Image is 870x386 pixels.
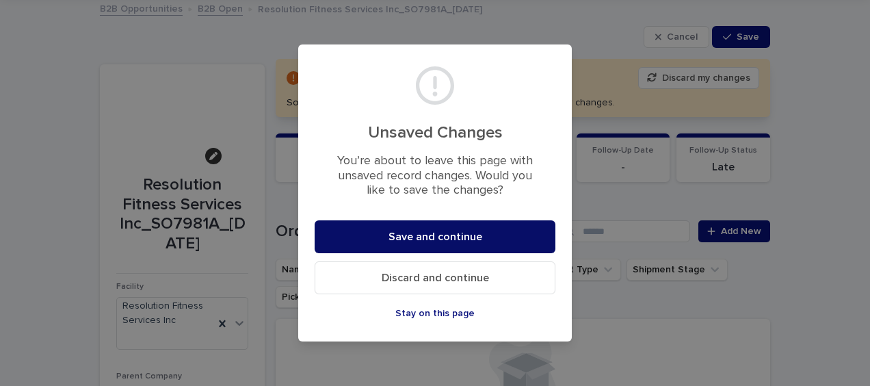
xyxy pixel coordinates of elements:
[315,303,555,324] button: Stay on this page
[388,231,482,242] span: Save and continue
[382,272,489,283] span: Discard and continue
[395,309,475,318] span: Stay on this page
[315,220,555,253] button: Save and continue
[331,123,539,143] h2: Unsaved Changes
[331,154,539,198] p: You’re about to leave this page with unsaved record changes. Would you like to save the changes?
[315,261,555,294] button: Discard and continue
